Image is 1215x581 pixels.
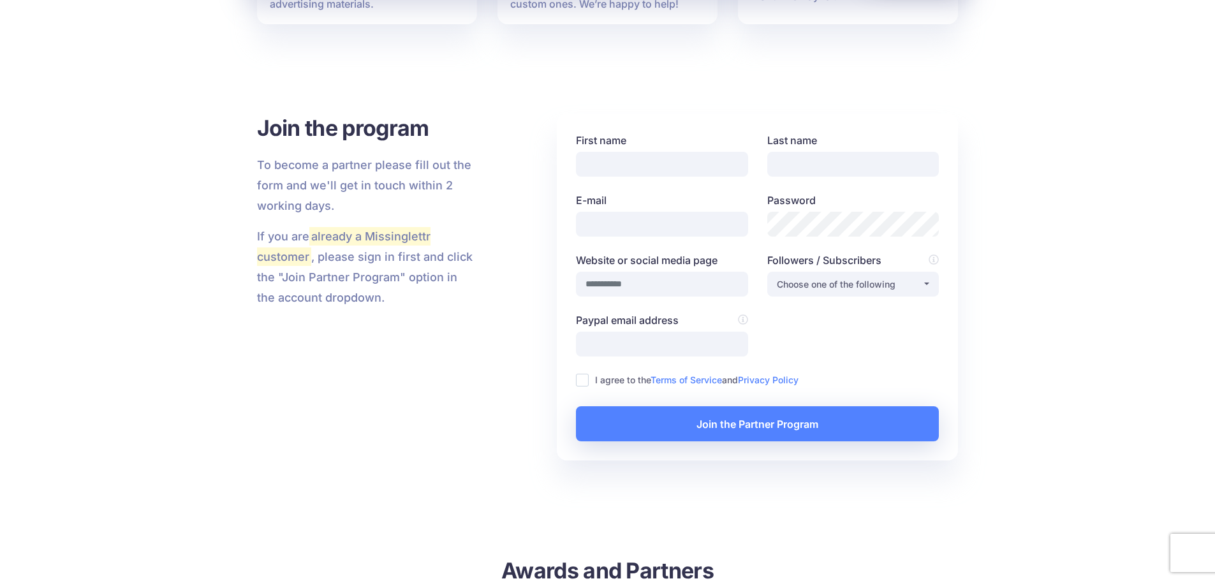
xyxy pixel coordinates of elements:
label: I agree to the and [595,372,799,387]
button: Choose one of the following [767,272,939,297]
p: If you are , please sign in first and click the "Join Partner Program" option in the account drop... [257,226,478,308]
label: Website or social media page [576,253,748,268]
label: Paypal email address [576,313,748,328]
label: First name [576,133,748,148]
label: Password [767,193,939,208]
label: Followers / Subscribers [767,253,939,268]
h3: Join the program [257,114,478,142]
button: Join the Partner Program [576,406,939,441]
mark: already a Missinglettr customer [257,227,431,265]
a: Privacy Policy [738,374,799,385]
a: Terms of Service [651,374,722,385]
p: To become a partner please fill out the form and we'll get in touch within 2 working days. [257,155,478,216]
div: Choose one of the following [777,277,922,292]
label: E-mail [576,193,748,208]
label: Last name [767,133,939,148]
